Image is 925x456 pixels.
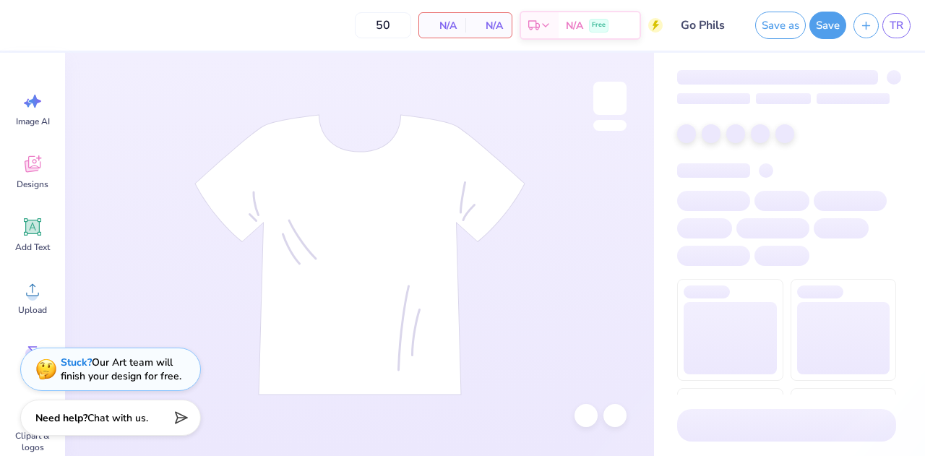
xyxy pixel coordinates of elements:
[890,17,903,34] span: TR
[35,411,87,425] strong: Need help?
[474,18,503,33] span: N/A
[18,304,47,316] span: Upload
[61,356,92,369] strong: Stuck?
[17,178,48,190] span: Designs
[809,12,846,39] button: Save
[755,12,806,39] button: Save as
[355,12,411,38] input: – –
[9,430,56,453] span: Clipart & logos
[87,411,148,425] span: Chat with us.
[428,18,457,33] span: N/A
[15,241,50,253] span: Add Text
[670,11,741,40] input: Untitled Design
[592,20,606,30] span: Free
[566,18,583,33] span: N/A
[61,356,181,383] div: Our Art team will finish your design for free.
[882,13,911,38] a: TR
[194,114,525,395] img: tee-skeleton.svg
[16,116,50,127] span: Image AI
